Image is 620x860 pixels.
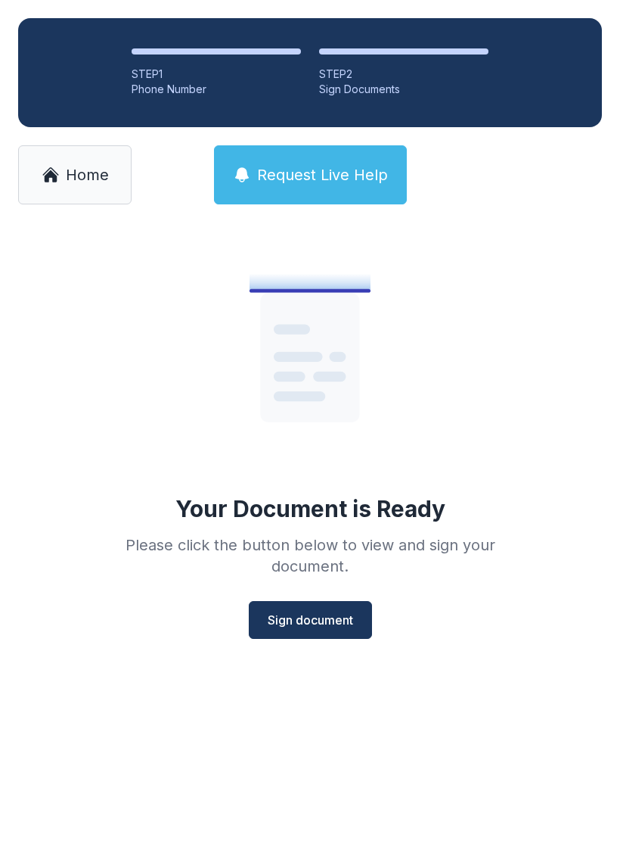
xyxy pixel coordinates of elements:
span: Home [66,164,109,185]
div: Please click the button below to view and sign your document. [92,534,528,577]
div: Sign Documents [319,82,488,97]
div: STEP 2 [319,67,488,82]
div: Phone Number [132,82,301,97]
div: Your Document is Ready [175,495,445,522]
span: Request Live Help [257,164,388,185]
div: STEP 1 [132,67,301,82]
span: Sign document [268,611,353,629]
